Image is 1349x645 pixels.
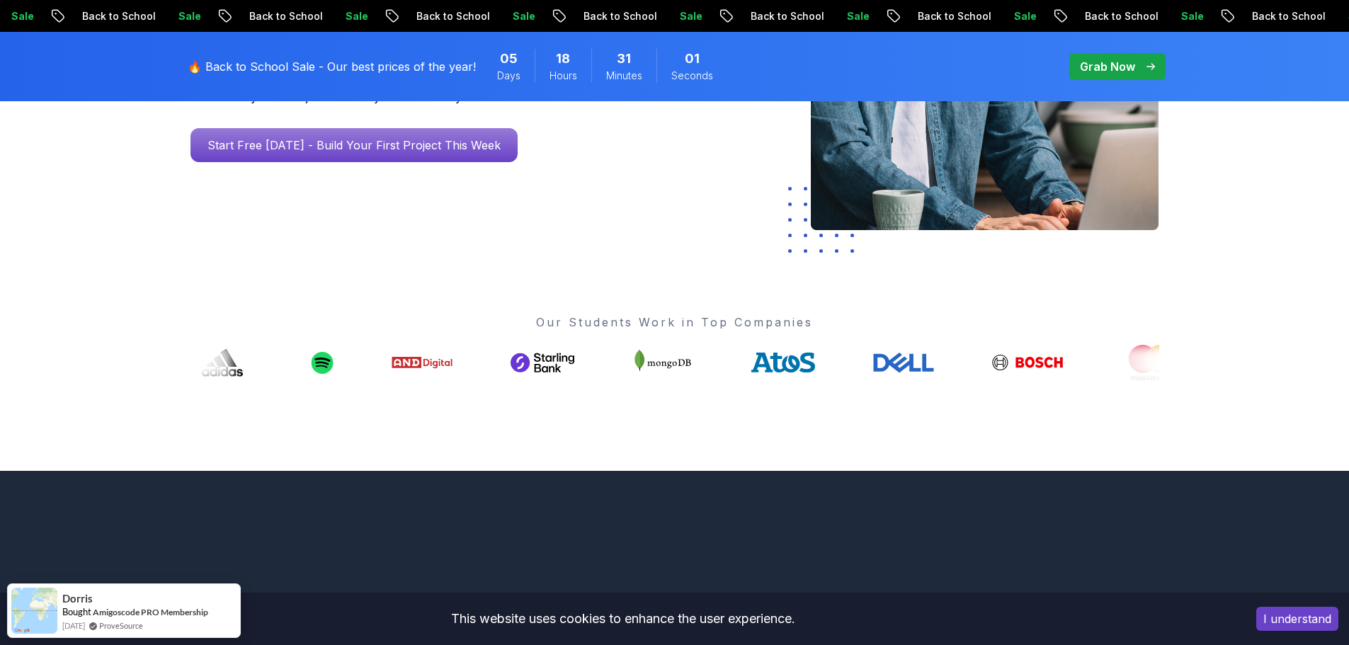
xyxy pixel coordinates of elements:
[1256,607,1338,631] button: Accept cookies
[69,9,166,23] p: Back to School
[190,314,1159,331] p: Our Students Work in Top Companies
[497,69,520,83] span: Days
[166,9,211,23] p: Sale
[62,606,91,617] span: Bought
[556,49,570,69] span: 18 Hours
[1080,58,1135,75] p: Grab Now
[11,588,57,634] img: provesource social proof notification image
[1072,9,1168,23] p: Back to School
[188,58,476,75] p: 🔥 Back to School Sale - Our best prices of the year!
[333,9,378,23] p: Sale
[11,603,1235,634] div: This website uses cookies to enhance the user experience.
[1001,9,1047,23] p: Sale
[1239,9,1336,23] p: Back to School
[738,9,834,23] p: Back to School
[834,9,880,23] p: Sale
[617,49,631,69] span: 31 Minutes
[500,9,545,23] p: Sale
[99,620,143,632] a: ProveSource
[500,49,518,69] span: 5 Days
[93,607,208,617] a: Amigoscode PRO Membership
[62,593,93,605] span: Dorris
[667,9,712,23] p: Sale
[550,69,577,83] span: Hours
[685,49,700,69] span: 1 Seconds
[237,9,333,23] p: Back to School
[190,128,518,162] a: Start Free [DATE] - Build Your First Project This Week
[905,9,1001,23] p: Back to School
[606,69,642,83] span: Minutes
[571,9,667,23] p: Back to School
[671,69,713,83] span: Seconds
[404,9,500,23] p: Back to School
[62,620,85,632] span: [DATE]
[1168,9,1214,23] p: Sale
